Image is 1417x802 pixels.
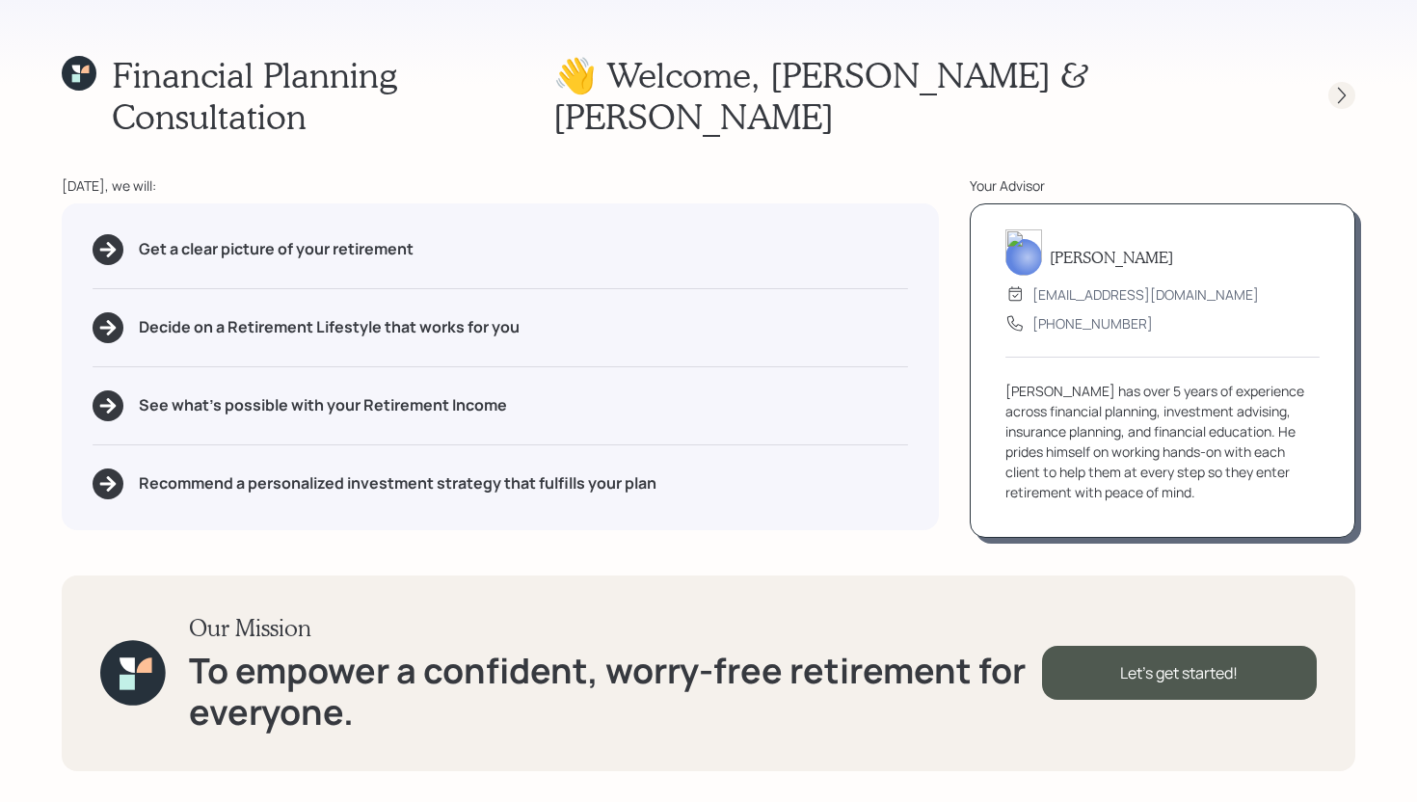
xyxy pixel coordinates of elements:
[139,396,507,414] h5: See what's possible with your Retirement Income
[1032,284,1259,305] div: [EMAIL_ADDRESS][DOMAIN_NAME]
[970,175,1355,196] div: Your Advisor
[1032,313,1153,334] div: [PHONE_NUMBER]
[62,175,939,196] div: [DATE], we will:
[1042,646,1317,700] div: Let's get started!
[189,614,1042,642] h3: Our Mission
[139,318,520,336] h5: Decide on a Retirement Lifestyle that works for you
[1005,381,1320,502] div: [PERSON_NAME] has over 5 years of experience across financial planning, investment advising, insu...
[1005,229,1042,276] img: michael-russo-headshot.png
[553,54,1294,137] h1: 👋 Welcome , [PERSON_NAME] & [PERSON_NAME]
[112,54,553,137] h1: Financial Planning Consultation
[1050,248,1173,266] h5: [PERSON_NAME]
[189,650,1042,733] h1: To empower a confident, worry-free retirement for everyone.
[139,240,414,258] h5: Get a clear picture of your retirement
[139,474,656,493] h5: Recommend a personalized investment strategy that fulfills your plan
